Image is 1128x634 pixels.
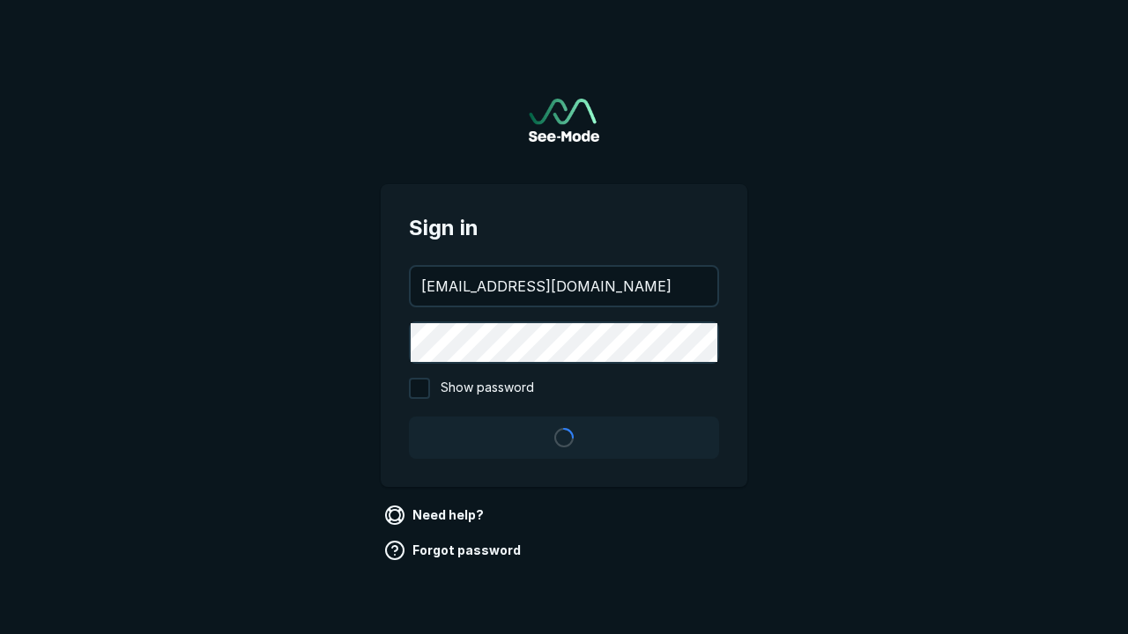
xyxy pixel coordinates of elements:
a: Go to sign in [529,99,599,142]
span: Sign in [409,212,719,244]
input: your@email.com [411,267,717,306]
a: Need help? [381,501,491,529]
img: See-Mode Logo [529,99,599,142]
a: Forgot password [381,536,528,564]
span: Show password [441,378,534,399]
